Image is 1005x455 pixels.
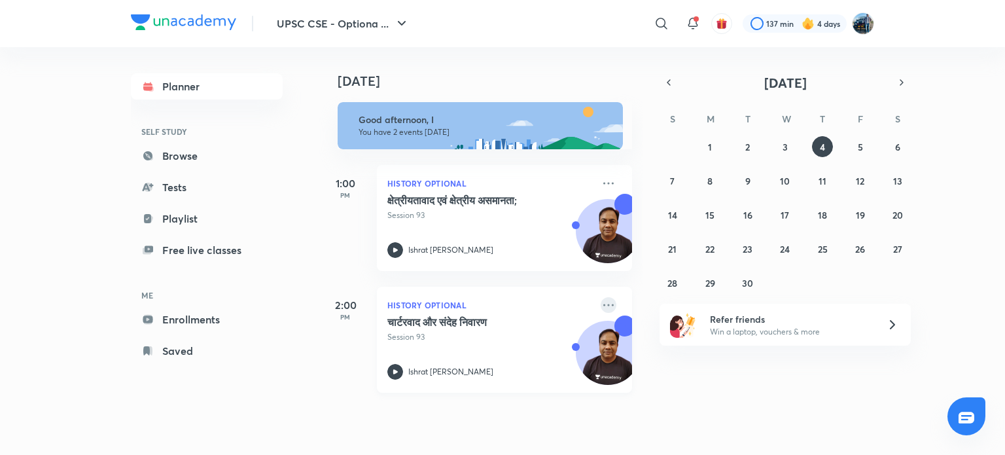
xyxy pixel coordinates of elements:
button: September 27, 2025 [887,238,908,259]
abbr: Saturday [895,113,900,125]
h6: ME [131,284,283,306]
abbr: Thursday [820,113,825,125]
button: September 20, 2025 [887,204,908,225]
abbr: Wednesday [782,113,791,125]
button: September 21, 2025 [662,238,683,259]
abbr: September 3, 2025 [783,141,788,153]
abbr: September 14, 2025 [668,209,677,221]
abbr: September 5, 2025 [858,141,863,153]
a: Company Logo [131,14,236,33]
h5: चार्टरवाद और संदेह निवारण [387,316,550,329]
abbr: September 20, 2025 [892,209,903,221]
abbr: September 24, 2025 [780,243,790,255]
img: Company Logo [131,14,236,30]
p: Win a laptop, vouchers & more [710,326,871,338]
h6: SELF STUDY [131,120,283,143]
button: avatar [711,13,732,34]
button: September 28, 2025 [662,272,683,293]
p: PM [319,313,372,321]
button: September 22, 2025 [699,238,720,259]
abbr: September 23, 2025 [743,243,752,255]
abbr: September 26, 2025 [855,243,865,255]
button: September 15, 2025 [699,204,720,225]
h4: [DATE] [338,73,645,89]
abbr: September 8, 2025 [707,175,713,187]
abbr: September 10, 2025 [780,175,790,187]
a: Planner [131,73,283,100]
p: History Optional [387,175,593,191]
button: UPSC CSE - Optiona ... [269,10,417,37]
button: September 23, 2025 [737,238,758,259]
button: September 16, 2025 [737,204,758,225]
img: afternoon [338,102,623,149]
a: Playlist [131,206,283,232]
button: [DATE] [678,73,892,92]
button: September 6, 2025 [887,136,908,157]
img: streak [802,17,815,30]
h6: Refer friends [710,312,871,326]
button: September 14, 2025 [662,204,683,225]
abbr: September 27, 2025 [893,243,902,255]
p: PM [319,191,372,199]
abbr: Friday [858,113,863,125]
h5: 1:00 [319,175,372,191]
button: September 13, 2025 [887,170,908,191]
button: September 19, 2025 [850,204,871,225]
a: Saved [131,338,283,364]
abbr: Tuesday [745,113,750,125]
abbr: September 7, 2025 [670,175,675,187]
abbr: September 29, 2025 [705,277,715,289]
abbr: September 16, 2025 [743,209,752,221]
abbr: September 1, 2025 [708,141,712,153]
abbr: September 2, 2025 [745,141,750,153]
abbr: Sunday [670,113,675,125]
button: September 25, 2025 [812,238,833,259]
p: Session 93 [387,331,593,343]
h6: Good afternoon, I [359,114,611,126]
button: September 7, 2025 [662,170,683,191]
button: September 11, 2025 [812,170,833,191]
abbr: September 4, 2025 [820,141,825,153]
abbr: September 15, 2025 [705,209,714,221]
img: avatar [716,18,728,29]
button: September 12, 2025 [850,170,871,191]
img: Avatar [576,328,639,391]
button: September 1, 2025 [699,136,720,157]
button: September 17, 2025 [775,204,796,225]
img: Avatar [576,206,639,269]
h5: क्षेत्रीयतावाद एवं क्षेत्रीय असमानता; [387,194,550,207]
p: Ishrat [PERSON_NAME] [408,244,493,256]
button: September 24, 2025 [775,238,796,259]
a: Enrollments [131,306,283,333]
a: Tests [131,174,283,200]
a: Browse [131,143,283,169]
span: [DATE] [764,74,807,92]
button: September 10, 2025 [775,170,796,191]
abbr: September 9, 2025 [745,175,750,187]
abbr: September 18, 2025 [818,209,827,221]
abbr: September 12, 2025 [856,175,864,187]
button: September 26, 2025 [850,238,871,259]
p: History Optional [387,297,593,313]
img: referral [670,312,696,338]
button: September 8, 2025 [699,170,720,191]
button: September 18, 2025 [812,204,833,225]
abbr: September 21, 2025 [668,243,677,255]
a: Free live classes [131,237,283,263]
abbr: September 6, 2025 [895,141,900,153]
p: You have 2 events [DATE] [359,127,611,137]
abbr: September 22, 2025 [705,243,714,255]
abbr: September 28, 2025 [667,277,677,289]
p: Session 93 [387,209,593,221]
button: September 29, 2025 [699,272,720,293]
abbr: September 13, 2025 [893,175,902,187]
abbr: September 30, 2025 [742,277,753,289]
img: I A S babu [852,12,874,35]
button: September 3, 2025 [775,136,796,157]
button: September 4, 2025 [812,136,833,157]
h5: 2:00 [319,297,372,313]
button: September 5, 2025 [850,136,871,157]
button: September 30, 2025 [737,272,758,293]
abbr: September 11, 2025 [819,175,826,187]
abbr: September 25, 2025 [818,243,828,255]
